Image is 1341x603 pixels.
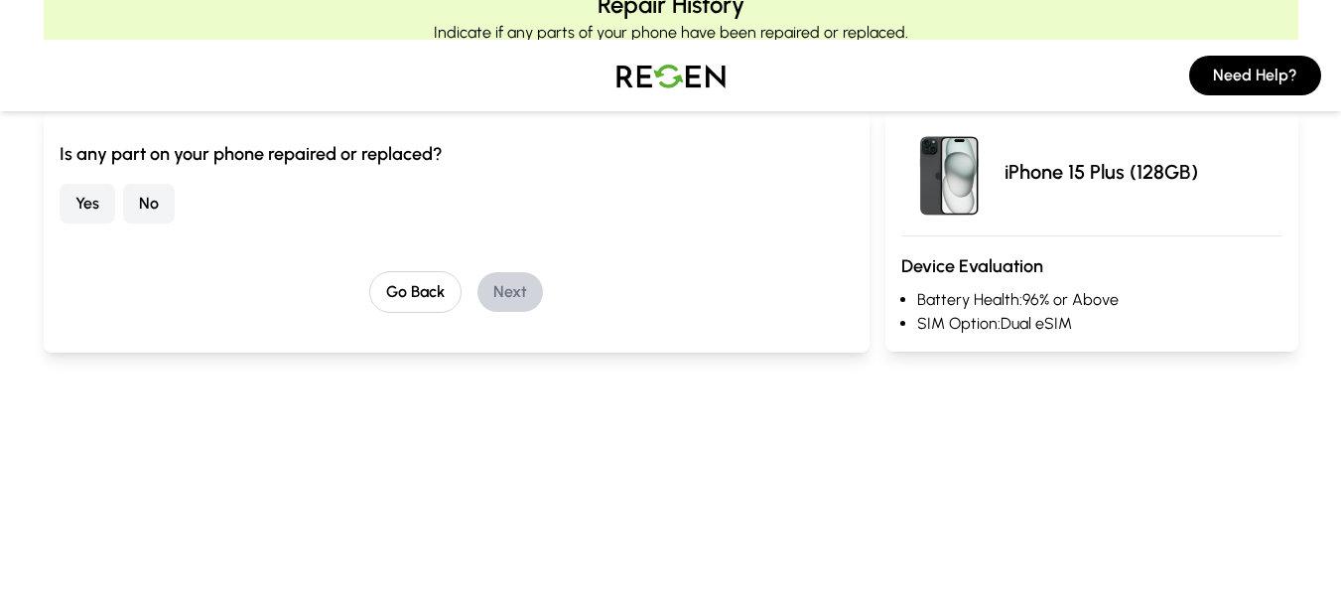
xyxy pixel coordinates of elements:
li: Battery Health: 96% or Above [917,288,1282,312]
img: Logo [602,48,740,103]
img: iPhone 15 Plus [901,124,997,220]
li: SIM Option: Dual eSIM [917,312,1282,336]
p: iPhone 15 Plus (128GB) [1005,158,1198,186]
button: Need Help? [1189,56,1321,95]
button: Yes [60,184,115,224]
button: Next [477,272,543,312]
h3: Device Evaluation [901,252,1282,280]
h3: Is any part on your phone repaired or replaced? [60,140,854,168]
p: Indicate if any parts of your phone have been repaired or replaced. [434,21,908,45]
button: Go Back [369,271,462,313]
button: No [123,184,175,224]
